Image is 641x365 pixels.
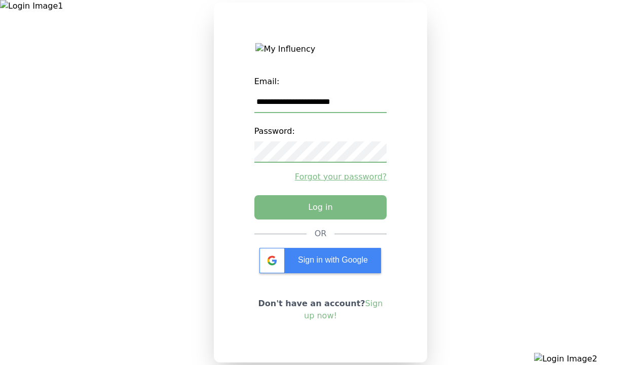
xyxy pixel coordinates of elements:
button: Log in [254,195,387,220]
img: My Influency [255,43,385,55]
p: Don't have an account? [254,298,387,322]
label: Email: [254,71,387,92]
label: Password: [254,121,387,141]
a: Forgot your password? [254,171,387,183]
div: OR [315,228,327,240]
div: Sign in with Google [259,248,381,273]
span: Sign in with Google [298,255,368,264]
img: Login Image2 [534,353,641,365]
